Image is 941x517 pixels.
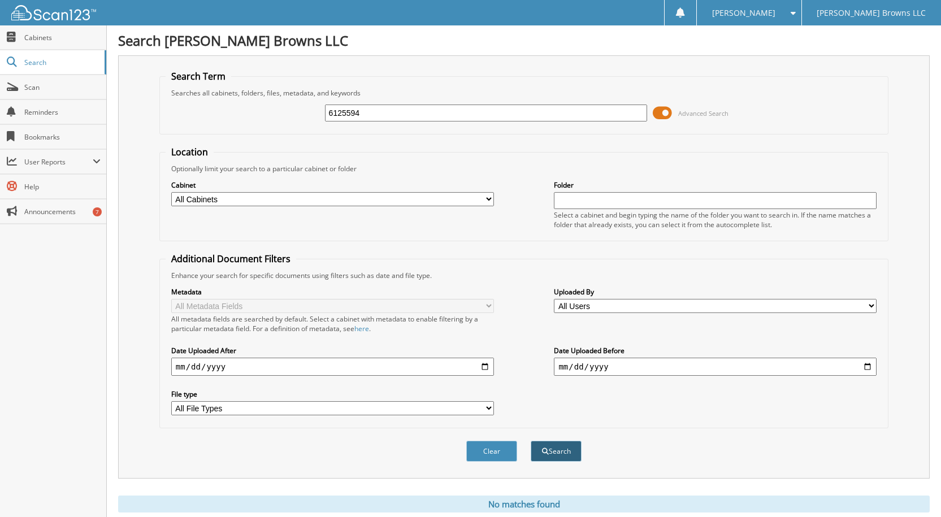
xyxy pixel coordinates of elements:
div: All metadata fields are searched by default. Select a cabinet with metadata to enable filtering b... [171,314,494,333]
span: Advanced Search [678,109,728,118]
button: Search [531,441,582,462]
span: Search [24,58,99,67]
label: Cabinet [171,180,494,190]
span: Bookmarks [24,132,101,142]
label: Metadata [171,287,494,297]
legend: Search Term [166,70,231,82]
div: No matches found [118,496,930,512]
span: [PERSON_NAME] [712,10,775,16]
label: Date Uploaded Before [554,346,877,355]
div: Optionally limit your search to a particular cabinet or folder [166,164,882,173]
label: File type [171,389,494,399]
div: Searches all cabinets, folders, files, metadata, and keywords [166,88,882,98]
a: here [354,324,369,333]
span: Help [24,182,101,192]
h1: Search [PERSON_NAME] Browns LLC [118,31,930,50]
span: Scan [24,82,101,92]
img: scan123-logo-white.svg [11,5,96,20]
span: Reminders [24,107,101,117]
span: Cabinets [24,33,101,42]
input: end [554,358,877,376]
label: Uploaded By [554,287,877,297]
div: 7 [93,207,102,216]
input: start [171,358,494,376]
span: Announcements [24,207,101,216]
legend: Additional Document Filters [166,253,296,265]
span: [PERSON_NAME] Browns LLC [817,10,926,16]
legend: Location [166,146,214,158]
div: Enhance your search for specific documents using filters such as date and file type. [166,271,882,280]
label: Date Uploaded After [171,346,494,355]
span: User Reports [24,157,93,167]
div: Select a cabinet and begin typing the name of the folder you want to search in. If the name match... [554,210,877,229]
label: Folder [554,180,877,190]
button: Clear [466,441,517,462]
